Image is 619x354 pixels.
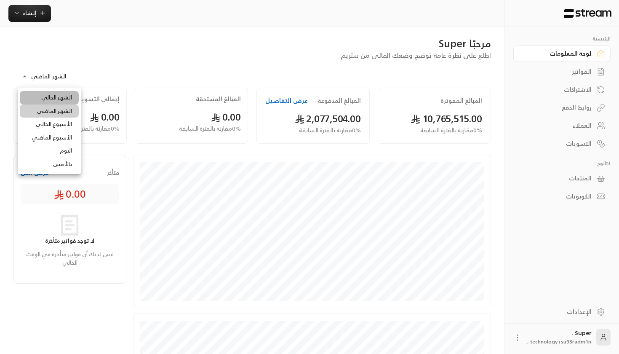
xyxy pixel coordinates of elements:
[20,91,79,105] li: الشهر الحالي
[20,144,79,158] li: اليوم
[20,105,79,118] li: الشهر الماضي
[20,158,79,171] li: بالأمس
[20,118,79,131] li: الأسبوع الحالي
[20,131,79,145] li: الأسبوع الماضي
